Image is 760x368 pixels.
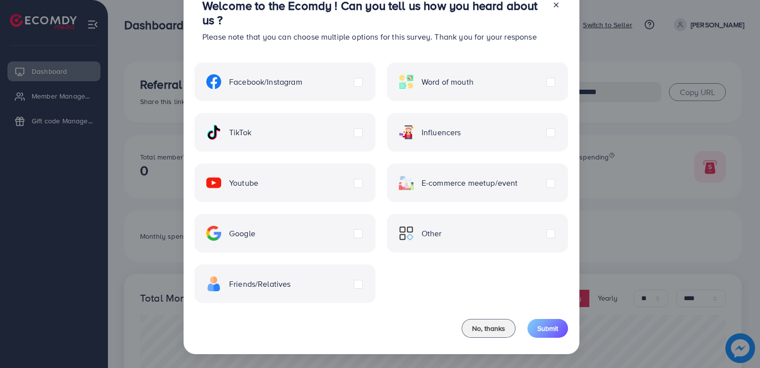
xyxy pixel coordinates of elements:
[422,177,518,189] span: E-commerce meetup/event
[229,127,251,138] span: TikTok
[422,228,442,239] span: Other
[229,228,255,239] span: Google
[399,125,414,140] img: ic-influencers.a620ad43.svg
[206,125,221,140] img: ic-tiktok.4b20a09a.svg
[462,319,516,338] button: No, thanks
[399,226,414,241] img: ic-other.99c3e012.svg
[399,175,414,190] img: ic-ecommerce.d1fa3848.svg
[229,278,291,290] span: Friends/Relatives
[527,319,568,338] button: Submit
[422,76,474,88] span: Word of mouth
[399,74,414,89] img: ic-word-of-mouth.a439123d.svg
[472,323,505,333] span: No, thanks
[206,74,221,89] img: ic-facebook.134605ef.svg
[229,76,302,88] span: Facebook/Instagram
[422,127,461,138] span: Influencers
[206,226,221,241] img: ic-google.5bdd9b68.svg
[202,31,544,43] p: Please note that you can choose multiple options for this survey. Thank you for your response
[537,323,558,333] span: Submit
[206,175,221,190] img: ic-youtube.715a0ca2.svg
[229,177,258,189] span: Youtube
[206,276,221,291] img: ic-freind.8e9a9d08.svg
